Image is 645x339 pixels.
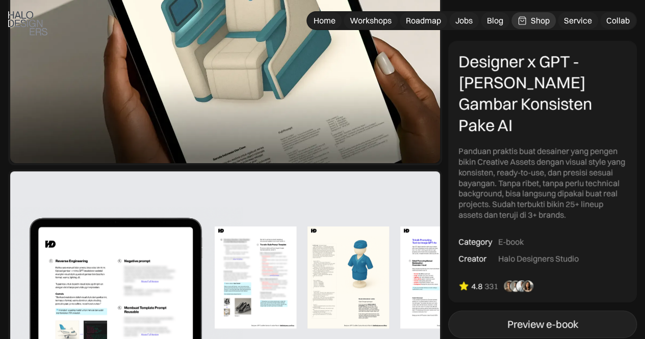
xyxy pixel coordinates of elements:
[481,12,509,29] a: Blog
[600,12,636,29] a: Collab
[498,237,524,247] div: E-book
[558,12,598,29] a: Service
[564,15,592,26] div: Service
[458,51,627,136] div: Designer x GPT - [PERSON_NAME] Gambar Konsisten Pake AI
[507,319,578,331] div: Preview e-book
[448,311,637,338] a: Preview e-book
[458,237,492,247] div: Category
[314,15,336,26] div: Home
[350,15,392,26] div: Workshops
[406,15,441,26] div: Roadmap
[458,146,627,220] div: Panduan praktis buat desainer yang pengen bikin Creative Assets dengan visual style yang konsiste...
[498,253,579,264] div: Halo Designers Studio
[449,12,479,29] a: Jobs
[484,281,498,292] div: 331
[344,12,398,29] a: Workshops
[458,253,486,264] div: Creator
[455,15,473,26] div: Jobs
[307,12,342,29] a: Home
[606,15,630,26] div: Collab
[471,281,482,292] div: 4.8
[511,12,556,29] a: Shop
[531,15,550,26] div: Shop
[487,15,503,26] div: Blog
[400,12,447,29] a: Roadmap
